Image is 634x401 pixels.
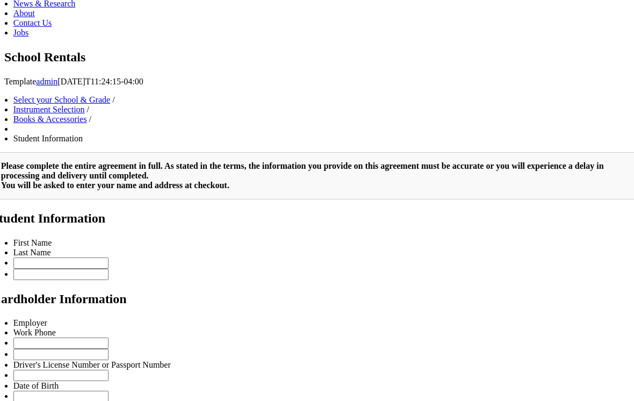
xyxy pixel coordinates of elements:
[4,48,630,67] section: Page Title Bar
[89,114,91,124] span: /
[52,4,118,16] button: Document Outline
[112,95,114,104] span: /
[4,48,630,67] h1: School Rentals
[4,77,36,86] span: Template
[13,114,87,124] a: Books & Accessories
[13,360,579,370] li: Driver's License Number or Passport Number
[56,6,114,14] span: Document Outline
[9,6,46,14] span: Thumbnails
[36,77,57,86] a: admin
[57,77,143,86] span: [DATE]T11:24:15-04:00
[4,4,50,16] button: Thumbnails
[13,9,35,18] a: About
[125,6,164,14] span: Attachments
[13,95,110,104] a: Select your School & Grade
[13,18,52,27] a: Contact Us
[13,28,28,37] a: Jobs
[13,381,579,391] li: Date of Birth
[120,4,169,16] button: Attachments
[87,105,89,114] span: /
[13,105,85,114] a: Instrument Selection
